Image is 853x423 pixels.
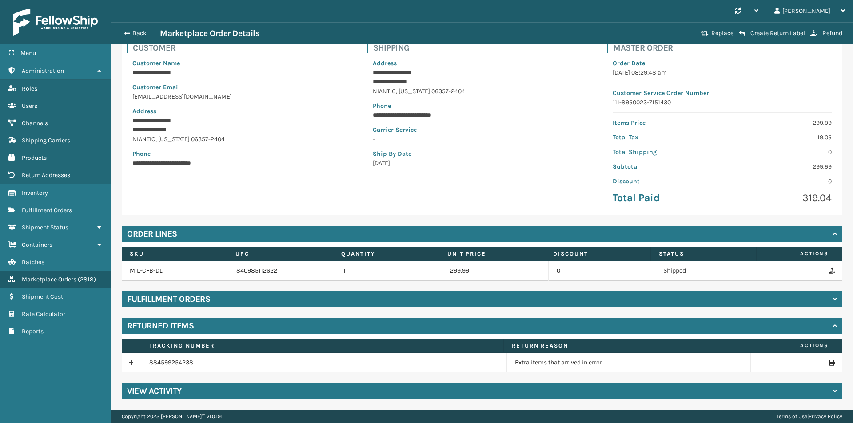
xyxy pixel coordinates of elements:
[829,268,834,274] i: Refund Order Line
[728,133,832,142] p: 19.05
[613,191,717,205] p: Total Paid
[133,43,357,53] h4: Customer
[810,30,817,36] i: Refund
[22,276,76,283] span: Marketplace Orders
[22,241,52,249] span: Containers
[20,49,36,57] span: Menu
[373,101,592,111] p: Phone
[22,102,37,110] span: Users
[22,293,63,300] span: Shipment Cost
[507,353,751,372] td: Extra items that arrived in error
[655,261,762,281] td: Shipped
[132,149,351,158] p: Phone
[613,118,717,127] p: Items Price
[22,137,70,144] span: Shipping Carriers
[613,59,832,68] p: Order Date
[613,88,832,98] p: Customer Service Order Number
[701,30,709,36] i: Replace
[132,134,351,144] p: NIANTIC , [US_STATE] 06357-2404
[728,162,832,171] p: 299.99
[22,224,68,231] span: Shipment Status
[613,68,832,77] p: [DATE] 08:29:48 am
[127,320,194,331] h4: Returned Items
[132,59,351,68] p: Customer Name
[613,162,717,171] p: Subtotal
[728,177,832,186] p: 0
[22,328,44,335] span: Reports
[22,85,37,92] span: Roles
[22,206,72,214] span: Fulfillment Orders
[442,261,549,281] td: 299.99
[22,119,48,127] span: Channels
[119,29,160,37] button: Back
[22,154,47,162] span: Products
[22,171,70,179] span: Return Addresses
[127,294,210,304] h4: Fulfillment Orders
[659,250,748,258] label: Status
[777,410,842,423] div: |
[728,118,832,127] p: 299.99
[13,9,98,36] img: logo
[728,147,832,157] p: 0
[728,191,832,205] p: 319.04
[127,386,182,396] h4: View Activity
[149,342,495,350] label: Tracking number
[777,413,807,419] a: Terms of Use
[132,92,351,101] p: [EMAIL_ADDRESS][DOMAIN_NAME]
[829,360,834,366] i: Print Return Label
[613,147,717,157] p: Total Shipping
[447,250,537,258] label: Unit Price
[22,310,65,318] span: Rate Calculator
[373,125,592,134] p: Carrier Service
[130,267,163,274] a: MIL-CFB-DL
[613,98,832,107] p: 111-8950023-7151430
[235,250,325,258] label: UPC
[373,134,592,144] p: -
[132,107,156,115] span: Address
[78,276,96,283] span: ( 2818 )
[549,261,655,281] td: 0
[22,67,64,75] span: Administration
[759,246,834,261] span: Actions
[613,133,717,142] p: Total Tax
[739,30,745,37] i: Create Return Label
[373,158,592,168] p: [DATE]
[613,43,837,53] h4: Master Order
[130,250,219,258] label: SKU
[373,149,592,158] p: Ship By Date
[122,410,223,423] p: Copyright 2023 [PERSON_NAME]™ v 1.0.191
[373,87,592,96] p: NIANTIC , [US_STATE] 06357-2404
[341,250,430,258] label: Quantity
[373,59,397,67] span: Address
[808,29,845,37] button: Refund
[809,413,842,419] a: Privacy Policy
[22,189,48,197] span: Inventory
[160,28,259,39] h3: Marketplace Order Details
[553,250,642,258] label: Discount
[748,338,834,353] span: Actions
[373,43,597,53] h4: Shipping
[132,83,351,92] p: Customer Email
[127,229,177,239] h4: Order Lines
[512,342,737,350] label: Return Reason
[613,177,717,186] p: Discount
[228,261,335,281] td: 840985112622
[736,29,808,37] button: Create Return Label
[335,261,442,281] td: 1
[149,359,193,366] a: 884599254238
[698,29,736,37] button: Replace
[22,258,44,266] span: Batches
